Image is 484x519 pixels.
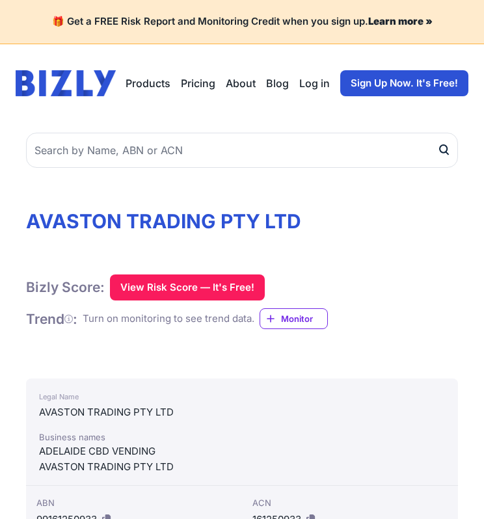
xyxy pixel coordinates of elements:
[368,15,433,27] a: Learn more »
[36,496,232,509] div: ABN
[340,70,468,96] a: Sign Up Now. It's Free!
[39,405,445,420] div: AVASTON TRADING PTY LTD
[281,312,327,325] span: Monitor
[83,312,254,326] div: Turn on monitoring to see trend data.
[260,308,328,329] a: Monitor
[110,274,265,300] button: View Risk Score — It's Free!
[26,278,105,296] h1: Bizly Score:
[26,310,77,328] h1: Trend :
[181,75,215,91] a: Pricing
[39,389,445,405] div: Legal Name
[299,75,330,91] a: Log in
[126,75,170,91] button: Products
[39,444,445,459] div: ADELAIDE CBD VENDING
[252,496,448,509] div: ACN
[226,75,256,91] a: About
[26,133,458,168] input: Search by Name, ABN or ACN
[16,16,468,28] h4: 🎁 Get a FREE Risk Report and Monitoring Credit when you sign up.
[26,209,458,233] h1: AVASTON TRADING PTY LTD
[39,431,445,444] div: Business names
[39,459,445,475] div: AVASTON TRADING PTY LTD
[266,75,289,91] a: Blog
